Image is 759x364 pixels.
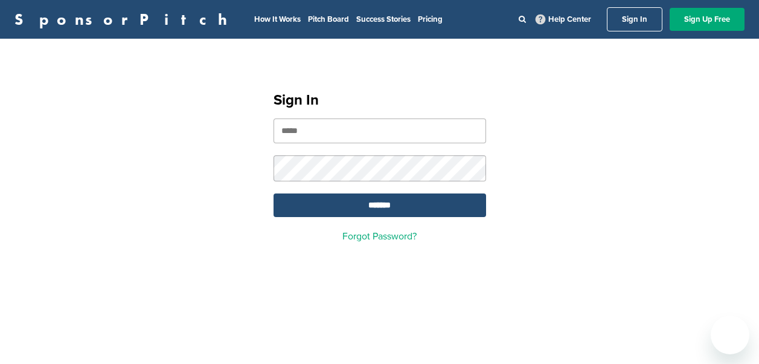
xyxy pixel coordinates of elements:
a: Sign In [607,7,662,31]
iframe: Button to launch messaging window [711,316,749,354]
a: Pitch Board [308,15,349,24]
h1: Sign In [274,89,486,111]
a: SponsorPitch [14,11,235,27]
a: Success Stories [356,15,411,24]
a: Pricing [418,15,443,24]
a: Sign Up Free [670,8,745,31]
a: How It Works [254,15,301,24]
a: Help Center [533,12,594,27]
a: Forgot Password? [342,230,417,242]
